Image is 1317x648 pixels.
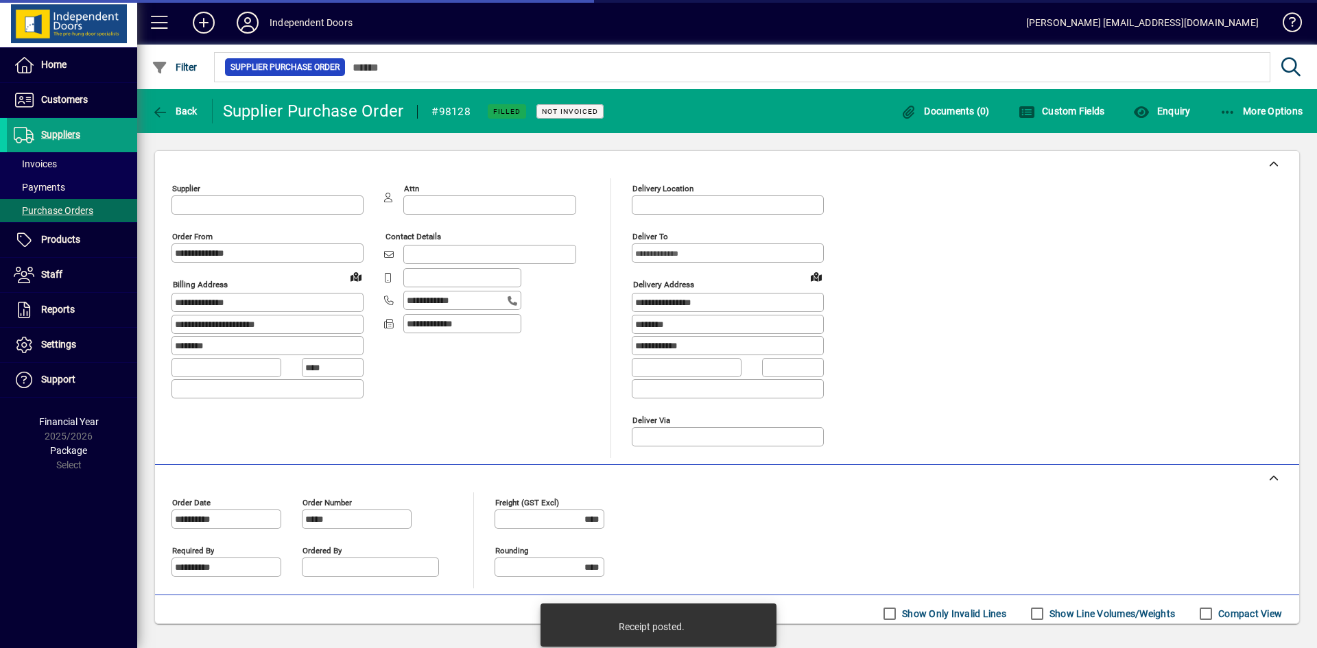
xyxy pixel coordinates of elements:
[302,545,342,555] mat-label: Ordered by
[897,99,993,123] button: Documents (0)
[1133,106,1190,117] span: Enquiry
[270,12,353,34] div: Independent Doors
[1015,99,1108,123] button: Custom Fields
[431,101,471,123] div: #98128
[41,304,75,315] span: Reports
[14,182,65,193] span: Payments
[7,48,137,82] a: Home
[632,415,670,424] mat-label: Deliver via
[50,445,87,456] span: Package
[148,55,201,80] button: Filter
[7,328,137,362] a: Settings
[302,497,352,507] mat-label: Order number
[41,374,75,385] span: Support
[230,60,340,74] span: Supplier Purchase Order
[1216,99,1307,123] button: More Options
[182,10,226,35] button: Add
[226,10,270,35] button: Profile
[41,129,80,140] span: Suppliers
[172,545,214,555] mat-label: Required by
[542,107,598,116] span: Not Invoiced
[39,416,99,427] span: Financial Year
[7,199,137,222] a: Purchase Orders
[14,158,57,169] span: Invoices
[41,269,62,280] span: Staff
[223,100,404,122] div: Supplier Purchase Order
[7,293,137,327] a: Reports
[137,99,213,123] app-page-header-button: Back
[7,152,137,176] a: Invoices
[41,59,67,70] span: Home
[7,258,137,292] a: Staff
[41,339,76,350] span: Settings
[7,83,137,117] a: Customers
[345,265,367,287] a: View on map
[901,106,990,117] span: Documents (0)
[172,232,213,241] mat-label: Order from
[41,94,88,105] span: Customers
[1019,106,1105,117] span: Custom Fields
[495,497,559,507] mat-label: Freight (GST excl)
[7,363,137,397] a: Support
[172,184,200,193] mat-label: Supplier
[899,607,1006,621] label: Show Only Invalid Lines
[172,497,211,507] mat-label: Order date
[1215,607,1282,621] label: Compact View
[404,184,419,193] mat-label: Attn
[7,176,137,199] a: Payments
[152,106,198,117] span: Back
[1220,106,1303,117] span: More Options
[148,99,201,123] button: Back
[7,223,137,257] a: Products
[1130,99,1194,123] button: Enquiry
[805,265,827,287] a: View on map
[619,620,685,634] div: Receipt posted.
[493,107,521,116] span: Filled
[632,184,693,193] mat-label: Delivery Location
[495,545,528,555] mat-label: Rounding
[1272,3,1300,47] a: Knowledge Base
[14,205,93,216] span: Purchase Orders
[1047,607,1175,621] label: Show Line Volumes/Weights
[1026,12,1259,34] div: [PERSON_NAME] [EMAIL_ADDRESS][DOMAIN_NAME]
[632,232,668,241] mat-label: Deliver To
[41,234,80,245] span: Products
[152,62,198,73] span: Filter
